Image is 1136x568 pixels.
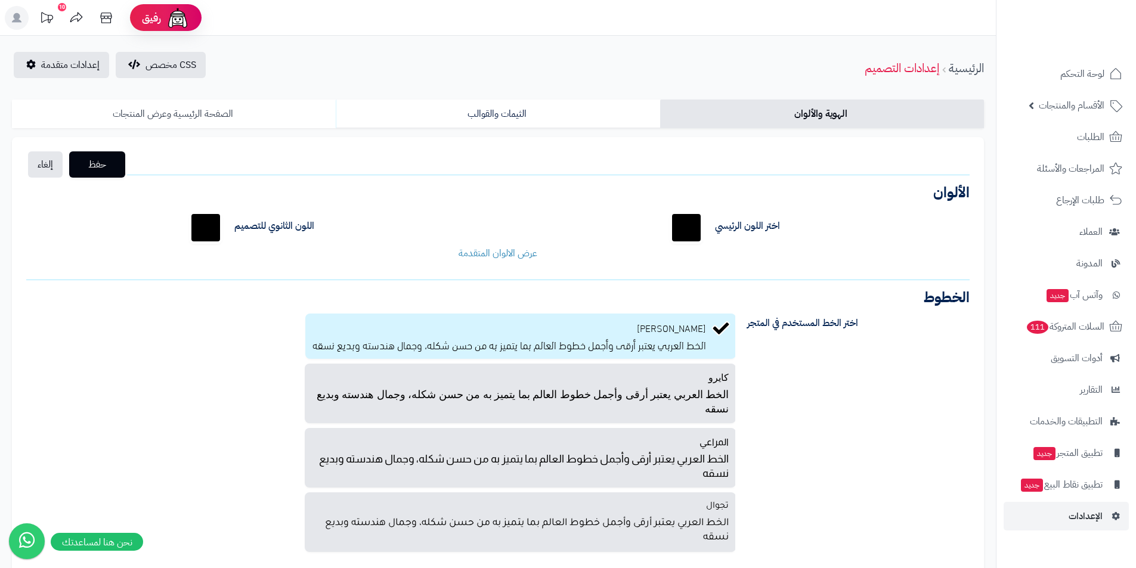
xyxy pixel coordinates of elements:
[1033,447,1055,460] span: جديد
[312,449,729,480] p: الخط العربي يعتبر أرقى وأجمل خطوط العالم بما يتميز به من حسن شكله، وجمال هندسته وبديع نسقه
[1030,413,1103,430] span: التطبيقات والخدمات
[1069,508,1103,524] span: الإعدادات
[58,3,66,11] div: 10
[1076,255,1103,272] span: المدونة
[1004,407,1129,436] a: التطبيقات والخدمات
[1004,344,1129,373] a: أدوات التسويق
[1037,160,1104,177] span: المراجعات والأسئلة
[1020,476,1103,493] span: تطبيق نقاط البيع
[1004,502,1129,530] a: الإعدادات
[699,437,729,447] span: المراعي
[1004,439,1129,467] a: تطبيق المتجرجديد
[12,100,336,128] a: الصفحة الرئيسية وعرض المنتجات
[166,6,190,30] img: ai-face.png
[1004,123,1129,151] a: الطلبات
[708,373,729,383] span: كايرو
[1004,312,1129,341] a: السلات المتروكة111
[1004,186,1129,215] a: طلبات الإرجاع
[949,59,984,77] a: الرئيسية
[312,335,706,352] p: الخط العربي يعتبر أرقى وأجمل خطوط العالم بما يتميز به من حسن شكله، وجمال هندسته وبديع نسقه
[142,11,161,25] span: رفيق
[865,59,939,77] a: إعدادات التصميم
[1051,350,1103,367] span: أدوات التسويق
[459,246,537,260] a: عرض الالوان المتقدمة
[1027,321,1048,334] span: 111
[1021,479,1043,492] span: جديد
[637,321,706,334] span: [PERSON_NAME]
[1032,445,1103,461] span: تطبيق المتجر
[1045,287,1103,303] span: وآتس آب
[715,219,780,233] label: اختر اللون الرئيسي
[26,290,970,305] h3: الخطوط
[738,314,979,333] label: اختر الخط المستخدم في المتجر
[1056,192,1104,209] span: طلبات الإرجاع
[1039,97,1104,114] span: الأقسام والمنتجات
[312,385,729,416] p: الخط العربي يعتبر أرقى وأجمل خطوط العالم بما يتميز به من حسن شكله، وجمال هندسته وبديع نسقه
[1060,66,1104,82] span: لوحة التحكم
[706,502,729,511] span: تجوال
[1004,60,1129,88] a: لوحة التحكم
[660,100,984,128] a: الهوية والألوان
[146,58,196,72] span: CSS مخصص
[1004,218,1129,246] a: العملاء
[28,151,63,178] a: إلغاء
[69,151,125,178] button: حفظ
[234,219,314,233] label: اللون الثانوي للتصميم
[1004,154,1129,183] a: المراجعات والأسئلة
[1004,249,1129,278] a: المدونة
[116,52,206,78] button: CSS مخصص
[1079,224,1103,240] span: العملاء
[1026,318,1104,335] span: السلات المتروكة
[312,514,729,545] p: الخط العربي يعتبر أرقى وأجمل خطوط العالم بما يتميز به من حسن شكله، وجمال هندسته وبديع نسقه
[336,100,660,128] a: الثيمات والقوالب
[79,157,116,172] span: حفظ
[1077,129,1104,145] span: الطلبات
[1080,381,1103,398] span: التقارير
[1004,470,1129,499] a: تطبيق نقاط البيعجديد
[41,58,100,72] span: إعدادات متقدمة
[1047,289,1069,302] span: جديد
[1004,375,1129,404] a: التقارير
[14,52,109,78] a: إعدادات متقدمة
[26,185,970,200] h3: الألوان
[32,6,61,33] a: تحديثات المنصة
[1004,281,1129,309] a: وآتس آبجديد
